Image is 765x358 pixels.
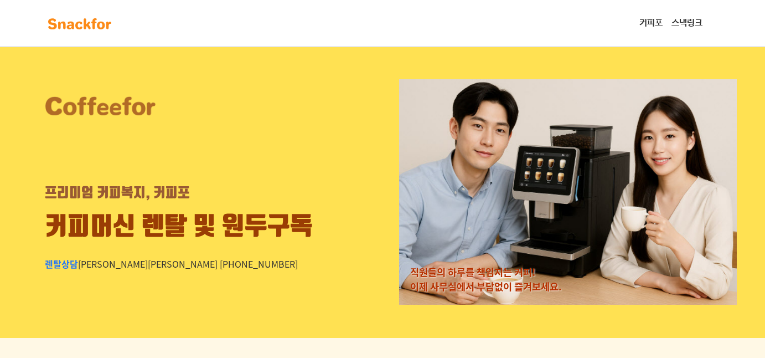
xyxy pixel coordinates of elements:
[45,183,190,203] div: 프리미엄 커피복지, 커피포
[45,15,115,33] img: background-main-color.svg
[45,257,298,270] div: [PERSON_NAME][PERSON_NAME] [PHONE_NUMBER]
[410,265,562,294] div: 직원들의 하루를 책임지는 커피! 이제 사무실에서 부담없이 즐겨보세요.
[399,79,737,305] img: 렌탈 모델 사진
[45,257,78,270] span: 렌탈상담
[45,209,313,246] div: 커피머신 렌탈 및 원두구독
[667,12,707,34] a: 스낵링크
[45,95,156,116] img: 커피포 로고
[635,12,667,34] a: 커피포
